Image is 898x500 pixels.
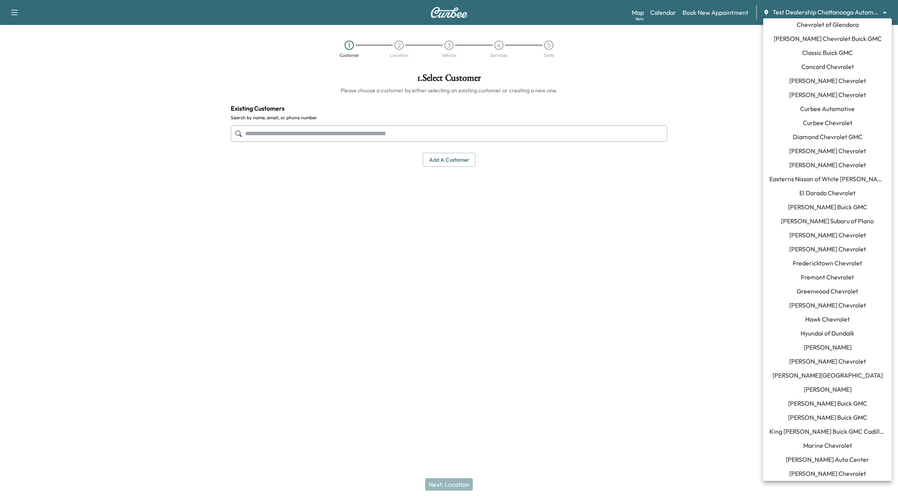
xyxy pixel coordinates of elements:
span: [PERSON_NAME] [804,385,852,394]
span: [PERSON_NAME] [804,343,852,352]
span: [PERSON_NAME] Chevrolet [789,146,866,155]
span: Easterns Nissan of White [PERSON_NAME] [769,174,886,184]
span: [PERSON_NAME][GEOGRAPHIC_DATA] [772,371,883,380]
span: [PERSON_NAME] Chevrolet [789,300,866,310]
span: King [PERSON_NAME] Buick GMC Cadillac [769,427,886,436]
span: [PERSON_NAME] Chevrolet [789,90,866,99]
span: Fredericktown Chevrolet [793,258,862,268]
span: Curbee Automotive [800,104,855,113]
span: Marine Chevrolet [803,441,852,450]
span: [PERSON_NAME] Chevrolet Buick GMC [774,34,882,43]
span: Concord Chevrolet [801,62,854,71]
span: Classic Buick GMC [802,48,853,57]
span: [PERSON_NAME] Chevrolet [789,469,866,478]
span: Hawk Chevrolet [805,314,850,324]
span: [PERSON_NAME] Chevrolet [789,160,866,170]
span: [PERSON_NAME] Chevrolet [789,230,866,240]
span: El Dorado Chevrolet [799,188,856,198]
span: [PERSON_NAME] Auto Center [786,455,869,464]
span: Fremont Chevrolet [801,272,854,282]
span: [PERSON_NAME] Subaru of Plano [781,216,874,226]
span: Hyundai of Dundalk [801,329,854,338]
span: [PERSON_NAME] Buick GMC [788,202,867,212]
span: [PERSON_NAME] Chevrolet [789,244,866,254]
span: [PERSON_NAME] Buick GMC [788,413,867,422]
span: Chevrolet of Glendora [797,20,859,29]
span: [PERSON_NAME] Buick GMC [788,399,867,408]
span: Diamond Chevrolet GMC [793,132,863,141]
span: [PERSON_NAME] Chevrolet [789,76,866,85]
span: Curbee Chevrolet [803,118,852,127]
span: Greenwood Chevrolet [797,286,858,296]
span: [PERSON_NAME] Chevrolet [789,357,866,366]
